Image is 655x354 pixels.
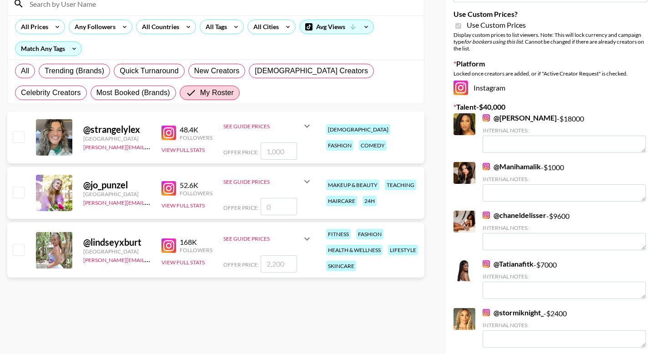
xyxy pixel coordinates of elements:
div: fashion [326,140,353,151]
div: [GEOGRAPHIC_DATA] [83,191,151,197]
span: Most Booked (Brands) [96,87,170,98]
span: Trending (Brands) [45,66,104,76]
div: makeup & beauty [326,180,379,190]
a: @chaneldelisser [483,211,546,220]
div: comedy [359,140,387,151]
div: - $ 2400 [483,308,646,348]
div: Internal Notes: [483,224,646,231]
div: Followers [180,190,212,197]
div: 48.4K [180,125,212,134]
div: @ strangelylex [83,124,151,135]
div: See Guide Prices [223,171,312,192]
img: Instagram [453,81,468,95]
div: Match Any Tags [15,42,81,56]
span: Offer Price: [223,149,259,156]
em: for bookers using this list [464,38,523,45]
a: [PERSON_NAME][EMAIL_ADDRESS][DOMAIN_NAME] [83,255,218,263]
div: 24h [363,196,377,206]
div: All Prices [15,20,50,34]
div: All Countries [136,20,181,34]
div: See Guide Prices [223,115,312,137]
span: Offer Price: [223,261,259,268]
div: @ jo_punzel [83,179,151,191]
span: My Roster [200,87,234,98]
input: 1,000 [261,142,297,160]
img: Instagram [483,309,490,316]
input: 0 [261,198,297,215]
div: - $ 1000 [483,162,646,202]
img: Instagram [161,238,176,253]
img: Instagram [483,114,490,121]
div: All Cities [248,20,281,34]
div: [GEOGRAPHIC_DATA] [83,135,151,142]
div: haircare [326,196,357,206]
label: Platform [453,59,648,68]
a: @Manihamalik [483,162,541,171]
div: Internal Notes: [483,322,646,329]
div: Followers [180,247,212,253]
div: See Guide Prices [223,228,312,250]
div: health & wellness [326,245,383,255]
span: All [21,66,29,76]
div: fitness [326,229,351,239]
span: Use Custom Prices [467,20,526,30]
div: Internal Notes: [483,176,646,182]
div: See Guide Prices [223,123,302,130]
div: fashion [356,229,383,239]
a: @stormiknight_ [483,308,544,317]
div: lifestyle [388,245,418,255]
div: See Guide Prices [223,178,302,185]
img: Instagram [161,126,176,140]
div: Locked once creators are added, or if "Active Creator Request" is checked. [453,70,648,77]
div: skincare [326,261,356,271]
div: - $ 7000 [483,259,646,299]
div: See Guide Prices [223,235,302,242]
a: [PERSON_NAME][EMAIL_ADDRESS][DOMAIN_NAME] [83,197,218,206]
img: Instagram [483,163,490,170]
div: [DEMOGRAPHIC_DATA] [326,124,390,135]
label: Talent - $ 40,000 [453,102,648,111]
img: Instagram [483,260,490,268]
a: @Tatianafitk [483,259,534,268]
input: 2,200 [261,255,297,273]
div: teaching [385,180,416,190]
div: All Tags [200,20,229,34]
a: [PERSON_NAME][EMAIL_ADDRESS][DOMAIN_NAME] [83,142,218,151]
span: Offer Price: [223,204,259,211]
div: 168K [180,238,212,247]
div: Internal Notes: [483,273,646,280]
span: Quick Turnaround [120,66,179,76]
div: @ lindseyxburt [83,237,151,248]
div: Any Followers [69,20,117,34]
div: - $ 9600 [483,211,646,250]
span: [DEMOGRAPHIC_DATA] Creators [255,66,368,76]
button: View Full Stats [161,202,205,209]
div: 52.6K [180,181,212,190]
div: Internal Notes: [483,127,646,134]
div: Followers [180,134,212,141]
img: Instagram [483,212,490,219]
span: Celebrity Creators [21,87,81,98]
div: Instagram [453,81,648,95]
img: Instagram [161,181,176,196]
div: Display custom prices to list viewers. Note: This will lock currency and campaign type . Cannot b... [453,31,648,52]
div: Avg Views [300,20,373,34]
span: New Creators [194,66,240,76]
button: View Full Stats [161,259,205,266]
div: [GEOGRAPHIC_DATA] [83,248,151,255]
a: @[PERSON_NAME] [483,113,557,122]
button: View Full Stats [161,147,205,153]
div: - $ 18000 [483,113,646,153]
label: Use Custom Prices? [453,10,648,19]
